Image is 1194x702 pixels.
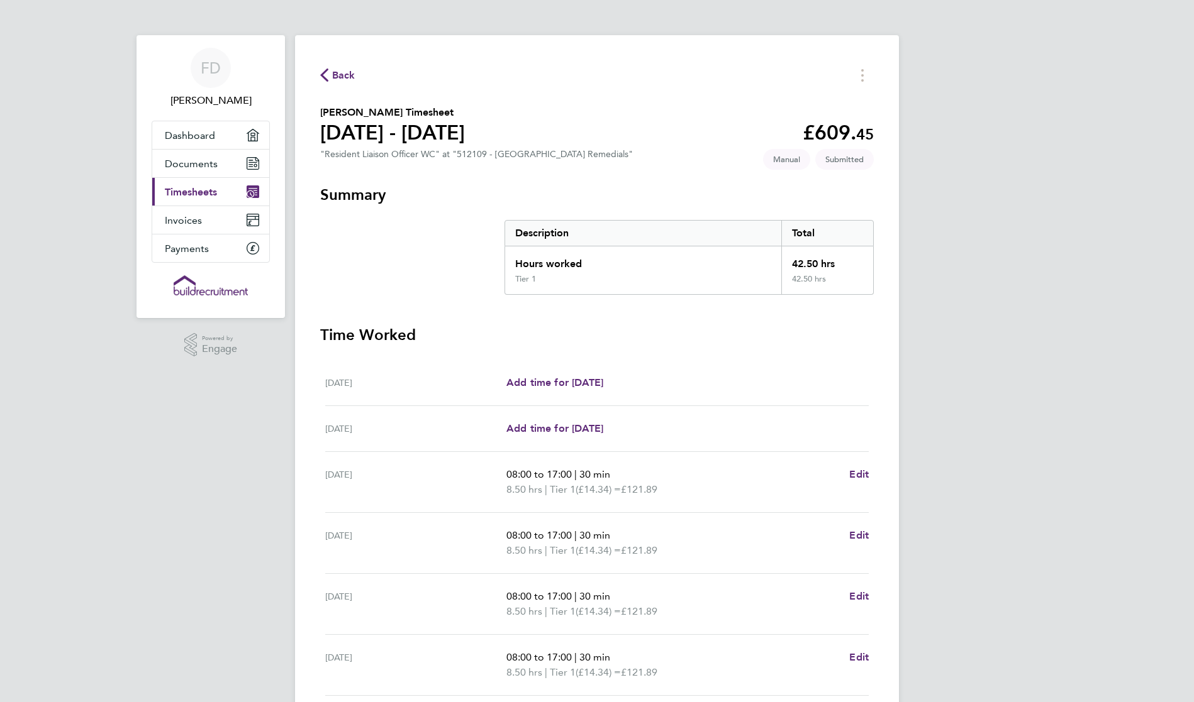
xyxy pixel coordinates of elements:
div: [DATE] [325,589,506,619]
button: Back [320,67,355,83]
app-decimal: £609. [803,121,874,145]
img: buildrec-logo-retina.png [174,275,248,295]
span: 30 min [579,651,610,663]
a: Invoices [152,206,269,234]
span: Add time for [DATE] [506,422,603,434]
a: FD[PERSON_NAME] [152,48,270,108]
h3: Time Worked [320,325,874,345]
span: 8.50 hrs [506,544,542,556]
span: (£14.34) = [576,483,621,495]
span: 08:00 to 17:00 [506,468,572,480]
span: | [574,468,577,480]
span: 30 min [579,590,610,602]
span: Edit [849,468,869,480]
span: Tier 1 [550,665,576,680]
span: 08:00 to 17:00 [506,651,572,663]
div: 42.50 hrs [781,246,873,274]
span: | [545,544,547,556]
span: Powered by [202,333,237,344]
a: Edit [849,650,869,665]
h2: [PERSON_NAME] Timesheet [320,105,465,120]
a: Timesheets [152,178,269,206]
span: £121.89 [621,483,657,495]
span: 8.50 hrs [506,483,542,495]
h1: [DATE] - [DATE] [320,120,465,145]
div: [DATE] [325,421,506,436]
span: £121.89 [621,544,657,556]
span: (£14.34) = [576,605,621,617]
span: 30 min [579,529,610,541]
span: 45 [856,125,874,143]
div: [DATE] [325,528,506,558]
span: FD [201,60,221,76]
span: Invoices [165,214,202,226]
div: Tier 1 [515,274,536,284]
h3: Summary [320,185,874,205]
span: 8.50 hrs [506,605,542,617]
span: Edit [849,651,869,663]
a: Documents [152,150,269,177]
span: Engage [202,344,237,354]
span: | [574,651,577,663]
a: Add time for [DATE] [506,421,603,436]
span: Tier 1 [550,482,576,497]
div: 42.50 hrs [781,274,873,294]
a: Dashboard [152,121,269,149]
a: Payments [152,234,269,262]
span: Edit [849,590,869,602]
span: 08:00 to 17:00 [506,529,572,541]
span: Payments [165,243,209,255]
button: Timesheets Menu [851,65,874,85]
div: Description [505,221,781,246]
span: 30 min [579,468,610,480]
span: £121.89 [621,605,657,617]
span: 8.50 hrs [506,666,542,678]
span: 08:00 to 17:00 [506,590,572,602]
a: Edit [849,467,869,482]
span: Timesheets [165,186,217,198]
span: Edit [849,529,869,541]
div: [DATE] [325,467,506,497]
span: | [545,605,547,617]
div: [DATE] [325,650,506,680]
span: Tier 1 [550,604,576,619]
span: | [545,483,547,495]
div: [DATE] [325,375,506,390]
a: Edit [849,528,869,543]
span: (£14.34) = [576,544,621,556]
span: Back [332,68,355,83]
nav: Main navigation [137,35,285,318]
span: | [574,529,577,541]
span: £121.89 [621,666,657,678]
span: Add time for [DATE] [506,376,603,388]
div: "Resident Liaison Officer WC" at "512109 - [GEOGRAPHIC_DATA] Remedials" [320,149,633,160]
span: Dashboard [165,129,215,141]
span: (£14.34) = [576,666,621,678]
span: This timesheet was manually created. [763,149,810,170]
span: Documents [165,158,218,170]
a: Go to home page [152,275,270,295]
span: Tier 1 [550,543,576,558]
span: Frank Dawson [152,93,270,108]
span: | [574,590,577,602]
a: Powered byEngage [184,333,238,357]
div: Summary [505,220,874,295]
div: Hours worked [505,246,781,274]
a: Edit [849,589,869,604]
span: | [545,666,547,678]
div: Total [781,221,873,246]
a: Add time for [DATE] [506,375,603,390]
span: This timesheet is Submitted. [815,149,874,170]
